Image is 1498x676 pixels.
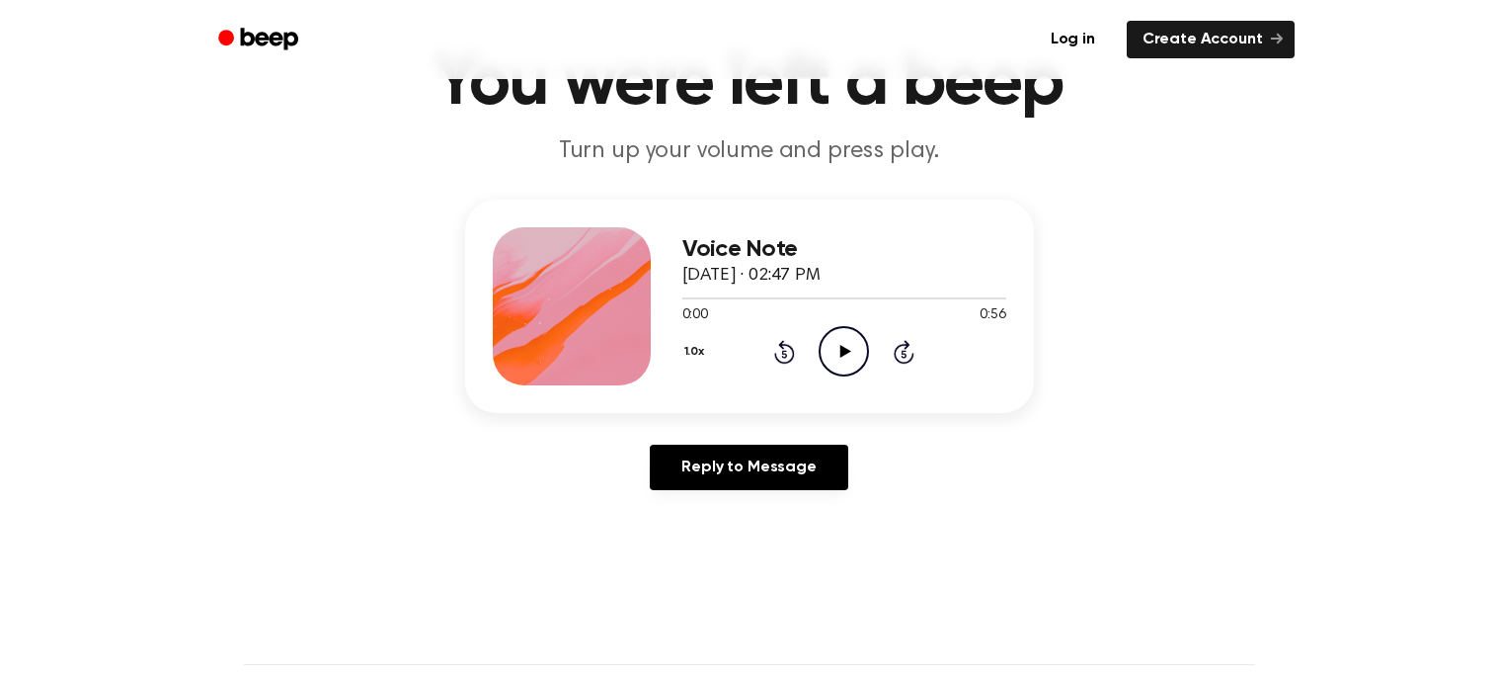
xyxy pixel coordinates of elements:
[1127,21,1295,58] a: Create Account
[682,305,708,326] span: 0:00
[650,445,847,490] a: Reply to Message
[204,21,316,59] a: Beep
[1031,17,1115,62] a: Log in
[370,135,1129,168] p: Turn up your volume and press play.
[980,305,1005,326] span: 0:56
[244,48,1255,120] h1: You were left a beep
[682,236,1006,263] h3: Voice Note
[682,267,821,285] span: [DATE] · 02:47 PM
[682,335,712,369] button: 1.0x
